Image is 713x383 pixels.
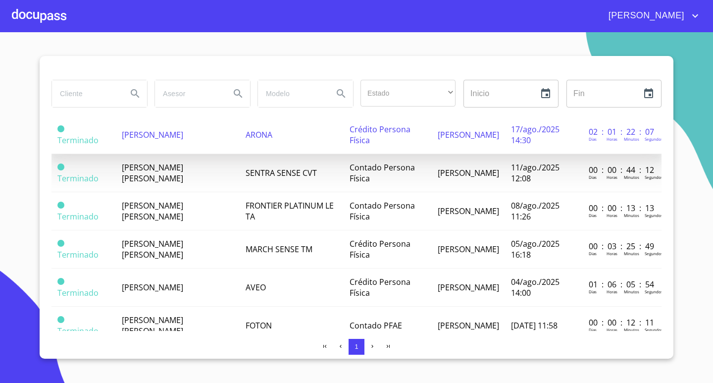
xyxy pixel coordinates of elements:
span: [DATE] 11:58 [511,320,558,331]
span: [PERSON_NAME] [PERSON_NAME] [122,315,183,336]
button: 1 [349,339,364,355]
span: Contado Persona Física [350,162,415,184]
span: Terminado [57,249,99,260]
p: Dias [589,174,597,180]
input: search [52,80,119,107]
span: Terminado [57,125,64,132]
span: [PERSON_NAME] [PERSON_NAME] [122,200,183,222]
p: Dias [589,136,597,142]
p: Minutos [624,251,639,256]
p: Dias [589,213,597,218]
span: Crédito Persona Física [350,276,410,298]
span: Terminado [57,287,99,298]
p: 01 : 06 : 05 : 54 [589,279,656,290]
p: Segundos [645,174,663,180]
span: Terminado [57,278,64,285]
span: SENTRA SENSE CVT [246,167,317,178]
span: MARCH SENSE TM [246,244,312,255]
button: Search [226,82,250,106]
p: Segundos [645,327,663,332]
button: Search [329,82,353,106]
span: [PERSON_NAME] [PERSON_NAME] [122,238,183,260]
span: 11/ago./2025 12:08 [511,162,560,184]
span: [PERSON_NAME] [438,282,499,293]
span: Terminado [57,316,64,323]
p: Dias [589,251,597,256]
input: search [155,80,222,107]
span: 05/ago./2025 16:18 [511,238,560,260]
p: Horas [607,136,617,142]
p: Minutos [624,213,639,218]
span: Contado PFAE [350,320,402,331]
span: Terminado [57,240,64,247]
span: [PERSON_NAME] [PERSON_NAME] [122,162,183,184]
p: 00 : 00 : 44 : 12 [589,164,656,175]
span: 08/ago./2025 11:26 [511,200,560,222]
p: Dias [589,289,597,294]
p: Horas [607,174,617,180]
p: Horas [607,327,617,332]
span: Crédito Persona Física [350,124,410,146]
p: Minutos [624,327,639,332]
button: Search [123,82,147,106]
span: Terminado [57,211,99,222]
span: [PERSON_NAME] [601,8,689,24]
span: Crédito Persona Física [350,238,410,260]
span: FRONTIER PLATINUM LE TA [246,200,334,222]
span: [PERSON_NAME] [438,320,499,331]
p: Horas [607,213,617,218]
p: Dias [589,327,597,332]
span: AVEO [246,282,266,293]
p: 02 : 01 : 22 : 07 [589,126,656,137]
span: Terminado [57,164,64,170]
p: 00 : 03 : 25 : 49 [589,241,656,252]
span: [PERSON_NAME] [122,282,183,293]
input: search [258,80,325,107]
span: [PERSON_NAME] [438,244,499,255]
span: ARONA [246,129,272,140]
p: Segundos [645,289,663,294]
span: Terminado [57,326,99,336]
span: [PERSON_NAME] [438,167,499,178]
span: 1 [355,343,358,350]
p: 00 : 00 : 13 : 13 [589,203,656,214]
p: Minutos [624,289,639,294]
span: Terminado [57,173,99,184]
p: Horas [607,289,617,294]
span: 17/ago./2025 14:30 [511,124,560,146]
span: [PERSON_NAME] [122,129,183,140]
span: FOTON [246,320,272,331]
p: Minutos [624,136,639,142]
span: Terminado [57,202,64,209]
span: [PERSON_NAME] [438,129,499,140]
div: ​ [360,80,456,107]
p: 00 : 00 : 12 : 11 [589,317,656,328]
span: 04/ago./2025 14:00 [511,276,560,298]
button: account of current user [601,8,701,24]
p: Horas [607,251,617,256]
p: Segundos [645,251,663,256]
p: Segundos [645,136,663,142]
span: Contado Persona Física [350,200,415,222]
span: [PERSON_NAME] [438,206,499,217]
p: Segundos [645,213,663,218]
span: Terminado [57,135,99,146]
p: Minutos [624,174,639,180]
